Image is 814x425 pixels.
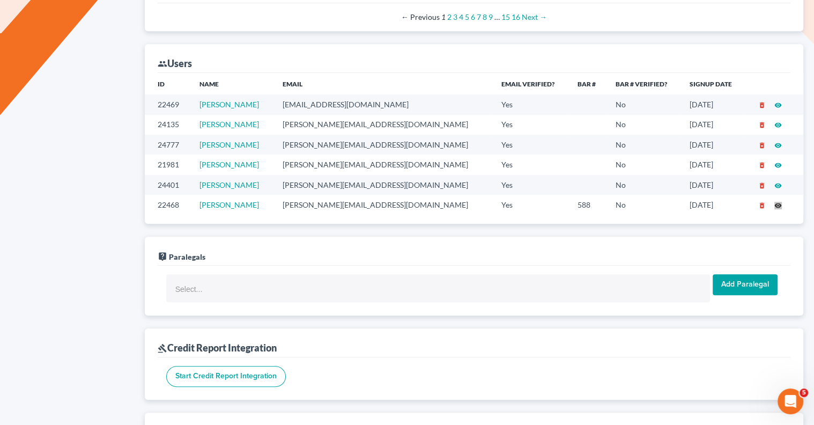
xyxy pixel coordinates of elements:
td: No [607,155,681,174]
a: visibility [774,180,782,189]
td: No [607,175,681,195]
td: 22468 [145,195,191,215]
td: Yes [493,135,569,155]
a: delete_forever [758,200,766,209]
input: Add Paralegal [713,274,778,296]
td: No [607,94,681,114]
a: delete_forever [758,180,766,189]
a: Next page [522,12,547,21]
a: visibility [774,200,782,209]
td: Yes [493,115,569,135]
a: [PERSON_NAME] [199,140,259,149]
th: Bar # Verified? [607,73,681,94]
a: delete_forever [758,140,766,149]
i: delete_forever [758,162,766,169]
div: Credit Report Integration [158,341,277,354]
td: 22469 [145,94,191,114]
th: Bar # [568,73,606,94]
td: [DATE] [681,175,745,195]
i: visibility [774,101,782,109]
td: Yes [493,155,569,174]
td: [DATE] [681,94,745,114]
i: visibility [774,202,782,209]
a: Page 4 [459,12,463,21]
div: Users [158,57,192,70]
td: No [607,115,681,135]
span: 5 [800,389,808,397]
td: [DATE] [681,195,745,215]
a: visibility [774,120,782,129]
span: … [494,12,500,21]
td: Yes [493,175,569,195]
a: Page 16 [512,12,520,21]
td: 24777 [145,135,191,155]
td: [PERSON_NAME][EMAIL_ADDRESS][DOMAIN_NAME] [274,175,493,195]
a: [PERSON_NAME] [199,160,259,169]
i: delete_forever [758,202,766,209]
a: delete_forever [758,100,766,109]
td: [EMAIL_ADDRESS][DOMAIN_NAME] [274,94,493,114]
a: Page 7 [477,12,481,21]
a: Page 2 [447,12,452,21]
td: No [607,135,681,155]
input: Start Credit Report Integration [166,366,286,387]
div: Pagination [166,12,782,23]
th: ID [145,73,191,94]
i: group [158,59,167,69]
td: [PERSON_NAME][EMAIL_ADDRESS][DOMAIN_NAME] [274,195,493,215]
td: [DATE] [681,155,745,174]
em: Page 1 [441,12,446,21]
a: [PERSON_NAME] [199,180,259,189]
td: 21981 [145,155,191,174]
i: visibility [774,182,782,189]
td: 24401 [145,175,191,195]
th: Signup Date [681,73,745,94]
i: delete_forever [758,121,766,129]
a: Page 6 [471,12,475,21]
a: Page 5 [465,12,469,21]
a: Page 15 [501,12,510,21]
i: delete_forever [758,142,766,149]
a: visibility [774,140,782,149]
i: gavel [158,343,167,353]
td: [PERSON_NAME][EMAIL_ADDRESS][DOMAIN_NAME] [274,115,493,135]
a: visibility [774,160,782,169]
a: delete_forever [758,160,766,169]
a: Page 3 [453,12,457,21]
i: delete_forever [758,182,766,189]
td: Yes [493,94,569,114]
i: delete_forever [758,101,766,109]
td: No [607,195,681,215]
td: Yes [493,195,569,215]
span: Paralegals [169,252,205,261]
a: visibility [774,100,782,109]
a: [PERSON_NAME] [199,200,259,209]
a: delete_forever [758,120,766,129]
i: visibility [774,162,782,169]
a: Page 9 [489,12,493,21]
td: [PERSON_NAME][EMAIL_ADDRESS][DOMAIN_NAME] [274,135,493,155]
a: [PERSON_NAME] [199,100,259,109]
a: Page 8 [483,12,487,21]
td: [DATE] [681,135,745,155]
th: Name [191,73,273,94]
td: 24135 [145,115,191,135]
i: visibility [774,121,782,129]
th: Email Verified? [493,73,569,94]
td: [DATE] [681,115,745,135]
iframe: Intercom live chat [778,389,803,414]
i: live_help [158,252,167,261]
i: visibility [774,142,782,149]
a: [PERSON_NAME] [199,120,259,129]
td: 588 [568,195,606,215]
th: Email [274,73,493,94]
td: [PERSON_NAME][EMAIL_ADDRESS][DOMAIN_NAME] [274,155,493,174]
span: Previous page [401,12,440,21]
